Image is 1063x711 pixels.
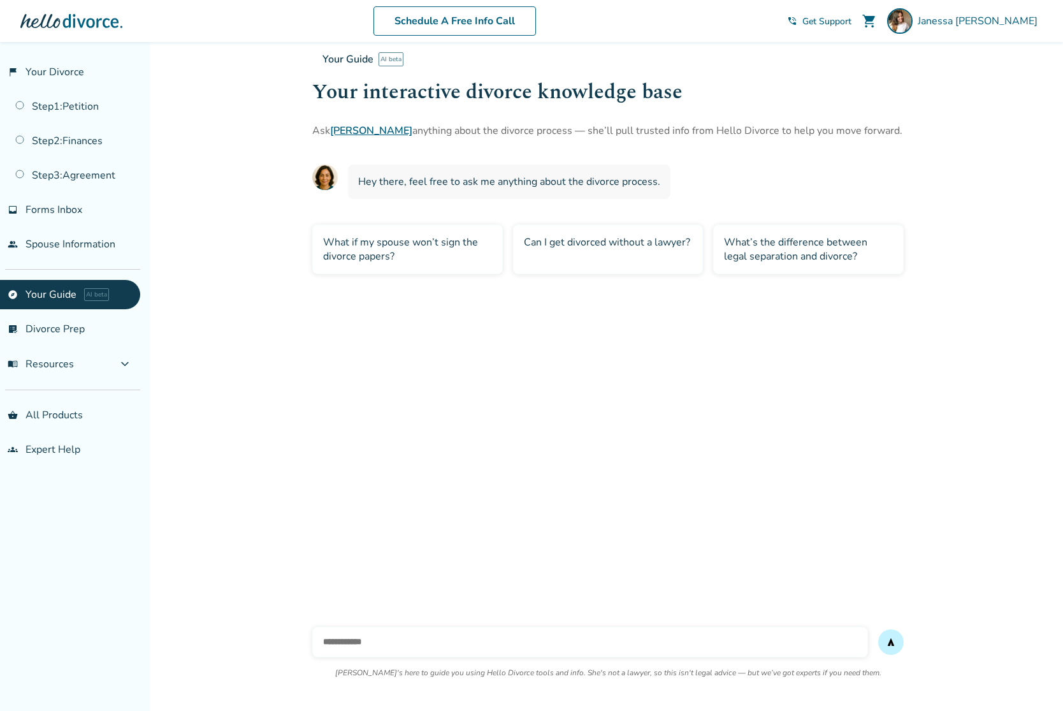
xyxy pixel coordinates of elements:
span: Janessa [PERSON_NAME] [918,14,1043,28]
span: explore [8,290,18,300]
span: Get Support [802,15,851,27]
span: AI beta [84,288,109,301]
span: people [8,239,18,249]
a: phone_in_talkGet Support [787,15,851,27]
a: Schedule A Free Info Call [373,6,536,36]
span: list_alt_check [8,324,18,334]
div: What if my spouse won’t sign the divorce papers? [312,224,503,274]
span: Forms Inbox [25,203,82,217]
div: Can I get divorced without a lawyer? [513,224,704,274]
span: shopping_cart [862,13,877,29]
span: flag_2 [8,67,18,77]
img: Janessa Mason [887,8,913,34]
iframe: Chat Widget [999,650,1063,711]
span: send [886,637,896,647]
span: inbox [8,205,18,215]
span: phone_in_talk [787,16,797,26]
div: What’s the difference between legal separation and divorce? [713,224,904,274]
span: Hey there, feel free to ask me anything about the divorce process. [358,175,660,189]
img: AI Assistant [312,165,338,190]
span: Your Guide [322,52,373,66]
span: menu_book [8,359,18,369]
span: Resources [8,357,74,371]
p: [PERSON_NAME]'s here to guide you using Hello Divorce tools and info. She's not a lawyer, so this... [335,668,881,678]
span: shopping_basket [8,410,18,420]
span: AI beta [379,52,403,66]
a: [PERSON_NAME] [330,124,412,138]
span: groups [8,444,18,455]
button: send [878,629,904,655]
span: expand_more [117,356,133,372]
